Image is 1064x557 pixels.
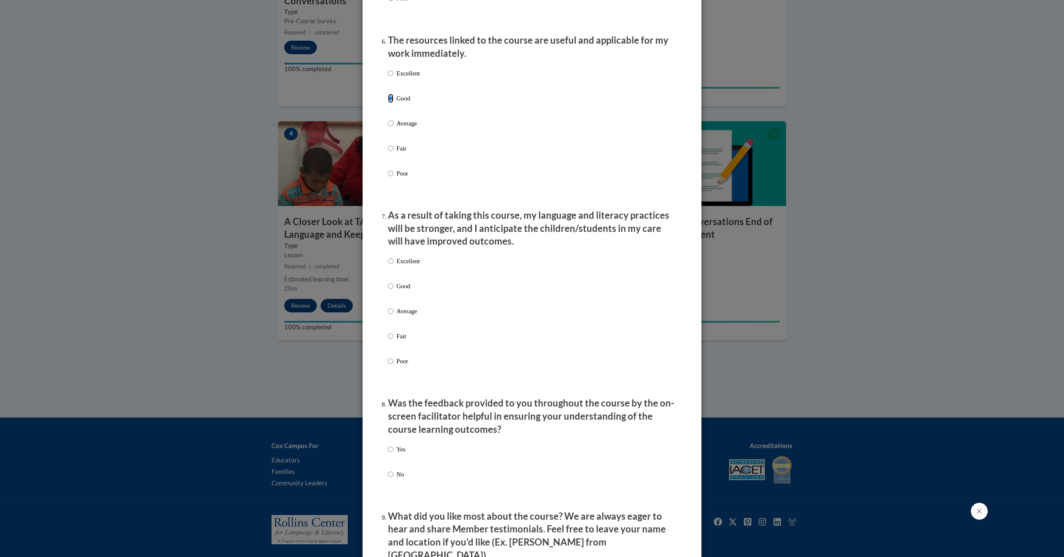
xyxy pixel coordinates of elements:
[388,169,393,178] input: Poor
[396,306,420,316] p: Average
[396,331,420,341] p: Fair
[971,503,988,520] iframe: Close message
[396,356,420,366] p: Poor
[388,119,393,128] input: Average
[388,144,393,153] input: Fair
[388,69,393,78] input: Excellent
[388,331,393,341] input: Fair
[388,445,393,454] input: Yes
[396,119,420,128] p: Average
[388,281,393,291] input: Good
[388,209,676,248] p: As a result of taking this course, my language and literacy practices will be stronger, and I ant...
[396,69,420,78] p: Excellent
[388,470,393,479] input: No
[388,397,676,436] p: Was the feedback provided to you throughout the course by the on-screen facilitator helpful in en...
[388,94,393,103] input: Good
[388,356,393,366] input: Poor
[396,281,420,291] p: Good
[396,144,420,153] p: Fair
[388,256,393,266] input: Excellent
[396,445,405,454] p: Yes
[5,6,69,13] span: Hi. How can we help?
[388,34,676,60] p: The resources linked to the course are useful and applicable for my work immediately.
[396,256,420,266] p: Excellent
[396,169,420,178] p: Poor
[388,306,393,316] input: Average
[396,94,420,103] p: Good
[396,470,405,479] p: No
